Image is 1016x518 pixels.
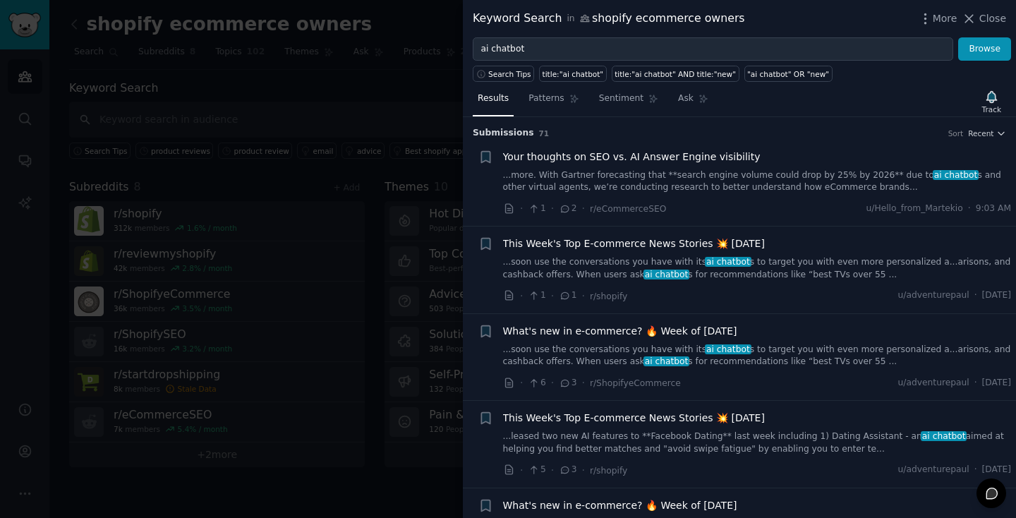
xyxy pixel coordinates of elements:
a: ...soon use the conversations you have with itsai chatbots to target you with even more personali... [503,256,1012,281]
div: title:"ai chatbot" [543,69,604,79]
span: · [520,463,523,478]
button: Recent [968,128,1006,138]
a: Results [473,88,514,116]
button: Track [977,87,1006,116]
span: Recent [968,128,993,138]
span: u/adventurepaul [898,377,969,390]
span: 71 [539,129,550,138]
a: What's new in e-commerce? 🔥 Week of [DATE] [503,498,737,513]
div: Track [982,104,1001,114]
span: · [520,201,523,216]
input: Try a keyword related to your business [473,37,953,61]
span: u/Hello_from_Martekio [866,203,963,215]
a: Your thoughts on SEO vs. AI Answer Engine visibility [503,150,761,164]
span: ai chatbot [643,356,689,366]
span: · [551,289,554,303]
div: Keyword Search shopify ecommerce owners [473,10,745,28]
span: 3 [559,377,576,390]
span: u/adventurepaul [898,464,969,476]
span: Submission s [473,127,534,140]
span: 9:03 AM [976,203,1011,215]
span: More [933,11,957,26]
span: · [968,203,971,215]
span: r/shopify [590,291,627,301]
span: 2 [559,203,576,215]
div: title:"ai chatbot" AND title:"new" [615,69,736,79]
span: 1 [528,289,545,302]
span: Patterns [528,92,564,105]
div: "ai chatbot" OR "new" [747,69,829,79]
a: Ask [673,88,713,116]
button: More [918,11,957,26]
a: ...soon use the conversations you have with itsai chatbots to target you with even more personali... [503,344,1012,368]
a: This Week's Top E-commerce News Stories 💥 [DATE] [503,236,765,251]
span: Ask [678,92,694,105]
span: · [520,289,523,303]
button: Close [962,11,1006,26]
span: · [582,289,585,303]
span: · [520,375,523,390]
div: Sort [948,128,964,138]
span: ai chatbot [921,431,967,441]
span: r/shopify [590,466,627,476]
a: Patterns [524,88,583,116]
span: ai chatbot [705,257,751,267]
span: · [974,464,977,476]
span: · [582,201,585,216]
span: 5 [528,464,545,476]
span: ai chatbot [643,270,689,279]
span: · [974,289,977,302]
span: Search Tips [488,69,531,79]
span: [DATE] [982,464,1011,476]
a: title:"ai chatbot" [539,66,607,82]
a: ...more. With Gartner forecasting that **search engine volume could drop by 25% by 2026** due toa... [503,169,1012,194]
a: title:"ai chatbot" AND title:"new" [612,66,739,82]
span: ai chatbot [933,170,979,180]
a: What's new in e-commerce? 🔥 Week of [DATE] [503,324,737,339]
a: Sentiment [594,88,663,116]
span: Sentiment [599,92,643,105]
span: Results [478,92,509,105]
span: · [582,463,585,478]
span: · [551,463,554,478]
span: [DATE] [982,289,1011,302]
span: 6 [528,377,545,390]
span: [DATE] [982,377,1011,390]
span: ai chatbot [705,344,751,354]
span: u/adventurepaul [898,289,969,302]
span: in [567,13,574,25]
span: · [551,201,554,216]
span: Close [979,11,1006,26]
span: r/ShopifyeCommerce [590,378,681,388]
span: 1 [528,203,545,215]
a: This Week's Top E-commerce News Stories 💥 [DATE] [503,411,765,426]
a: "ai chatbot" OR "new" [744,66,833,82]
a: ...leased two new AI features to **Facebook Dating** last week including 1) Dating Assistant - an... [503,430,1012,455]
span: 3 [559,464,576,476]
button: Browse [958,37,1011,61]
button: Search Tips [473,66,534,82]
span: r/eCommerceSEO [590,204,666,214]
span: 1 [559,289,576,302]
span: · [974,377,977,390]
span: · [582,375,585,390]
span: · [551,375,554,390]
